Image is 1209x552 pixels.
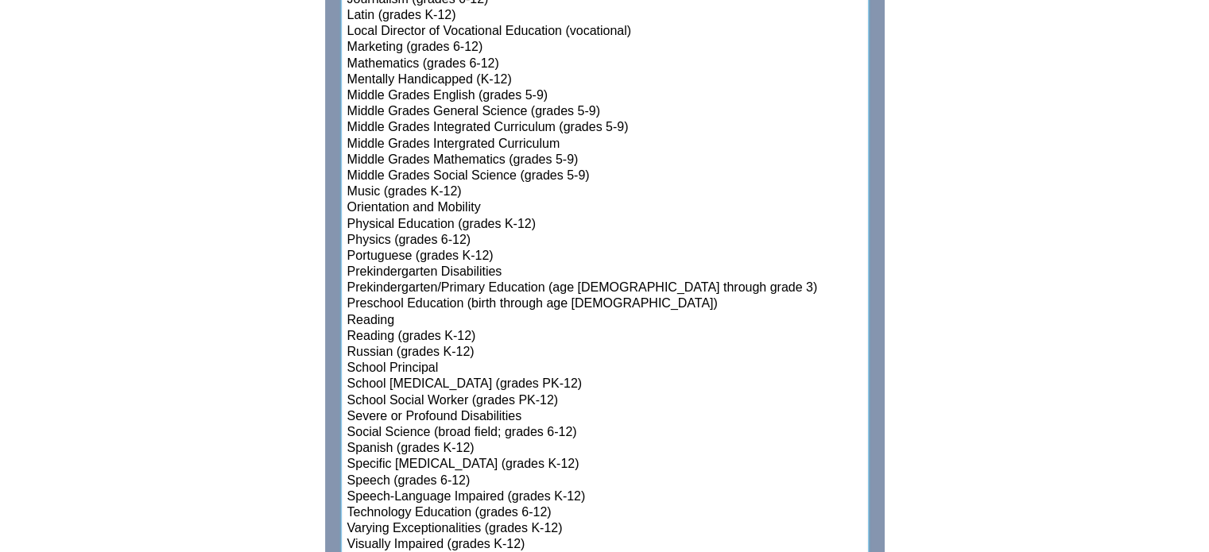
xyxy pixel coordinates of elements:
[346,329,864,345] option: Reading (grades K-12)
[346,521,864,537] option: Varying Exceptionalities (grades K-12)
[346,217,864,233] option: Physical Education (grades K-12)
[346,473,864,489] option: Speech (grades 6-12)
[346,505,864,521] option: Technology Education (grades 6-12)
[346,88,864,104] option: Middle Grades English (grades 5-9)
[346,280,864,296] option: Prekindergarten/Primary Education (age [DEMOGRAPHIC_DATA] through grade 3)
[346,24,864,40] option: Local Director of Vocational Education (vocational)
[346,8,864,24] option: Latin (grades K-12)
[346,489,864,505] option: Speech-Language Impaired (grades K-12)
[346,264,864,280] option: Prekindergarten Disabilities
[346,441,864,457] option: Spanish (grades K-12)
[346,152,864,168] option: Middle Grades Mathematics (grades 5-9)
[346,361,864,376] option: School Principal
[346,184,864,200] option: Music (grades K-12)
[346,233,864,249] option: Physics (grades 6-12)
[346,393,864,409] option: School Social Worker (grades PK-12)
[346,409,864,425] option: Severe or Profound Disabilities
[346,425,864,441] option: Social Science (broad field; grades 6-12)
[346,104,864,120] option: Middle Grades General Science (grades 5-9)
[346,137,864,152] option: Middle Grades Intergrated Curriculum
[346,72,864,88] option: Mentally Handicapped (K-12)
[346,249,864,264] option: Portuguese (grades K-12)
[346,457,864,473] option: Specific [MEDICAL_DATA] (grades K-12)
[346,40,864,56] option: Marketing (grades 6-12)
[346,56,864,72] option: Mathematics (grades 6-12)
[346,296,864,312] option: Preschool Education (birth through age [DEMOGRAPHIC_DATA])
[346,313,864,329] option: Reading
[346,345,864,361] option: Russian (grades K-12)
[346,376,864,392] option: School [MEDICAL_DATA] (grades PK-12)
[346,168,864,184] option: Middle Grades Social Science (grades 5-9)
[346,200,864,216] option: Orientation and Mobility
[346,120,864,136] option: Middle Grades Integrated Curriculum (grades 5-9)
